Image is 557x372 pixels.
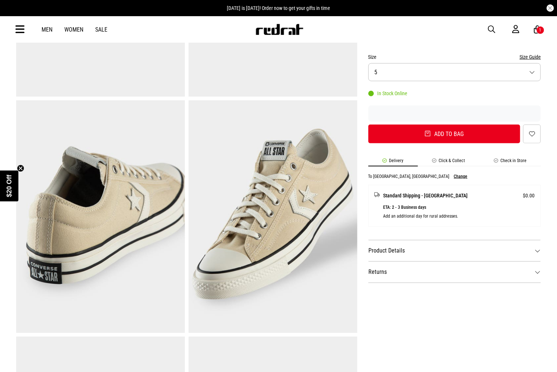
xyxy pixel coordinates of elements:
a: Sale [96,26,108,33]
li: Click & Collect [418,158,480,167]
a: Women [65,26,84,33]
button: Change [454,174,468,179]
span: 5 [375,69,378,76]
button: Close teaser [17,165,24,172]
span: [DATE] is [DATE]! Order now to get your gifts in time [227,5,331,11]
a: Men [42,26,53,33]
div: 1 [539,28,542,33]
dt: Returns [368,261,541,283]
img: Converse Star Player 76 Low Shoes - Unisex in White [16,100,185,333]
dt: Product Details [368,240,541,261]
li: Check in Store [480,158,541,167]
a: 1 [534,26,541,33]
span: $0.00 [523,191,535,200]
p: To [GEOGRAPHIC_DATA], [GEOGRAPHIC_DATA] [368,174,450,179]
button: 5 [368,63,541,81]
div: In Stock Online [368,90,408,96]
li: Delivery [368,158,418,167]
span: $20 Off [6,175,13,197]
img: Converse Star Player 76 Low Shoes - Unisex in White [189,100,357,333]
span: Standard Shipping - [GEOGRAPHIC_DATA] [383,191,468,200]
iframe: Customer reviews powered by Trustpilot [368,110,541,117]
button: Size Guide [519,53,541,61]
img: Redrat logo [255,24,304,35]
div: Size [368,53,541,61]
p: ETA: 2 - 3 Business days Add an additional day for rural addresses. [383,203,535,221]
button: Open LiveChat chat widget [6,3,28,25]
button: Add to bag [368,125,521,143]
